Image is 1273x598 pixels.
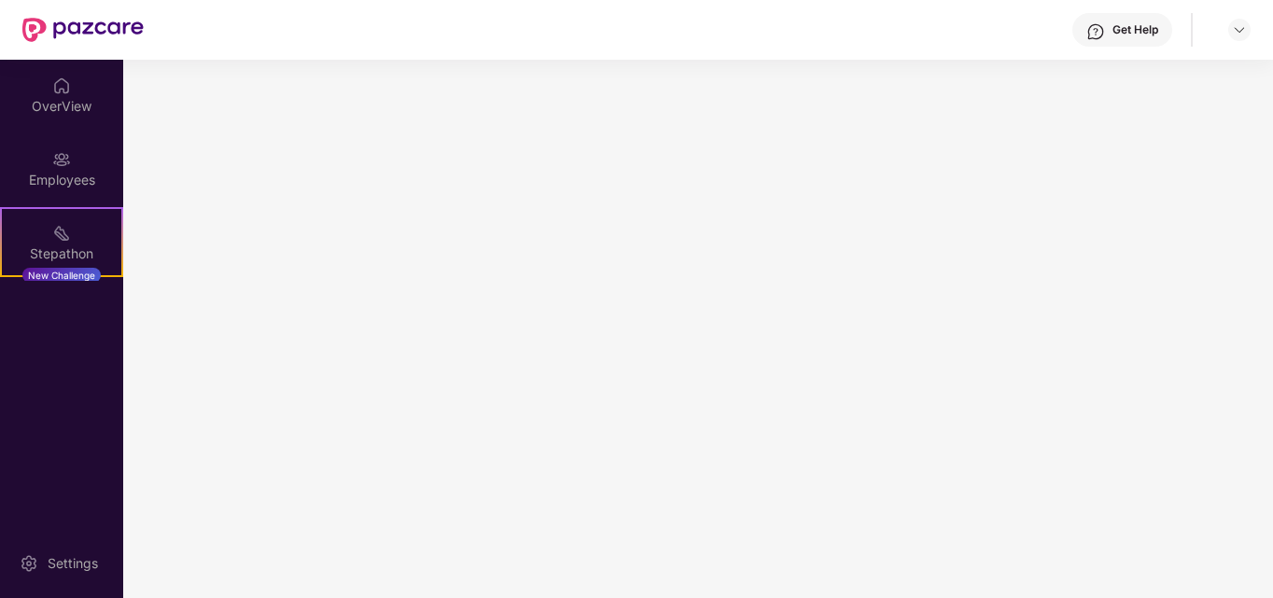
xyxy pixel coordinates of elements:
[1112,22,1158,37] div: Get Help
[1232,22,1247,37] img: svg+xml;base64,PHN2ZyBpZD0iRHJvcGRvd24tMzJ4MzIiIHhtbG5zPSJodHRwOi8vd3d3LnczLm9yZy8yMDAwL3N2ZyIgd2...
[22,268,101,283] div: New Challenge
[52,150,71,169] img: svg+xml;base64,PHN2ZyBpZD0iRW1wbG95ZWVzIiB4bWxucz0iaHR0cDovL3d3dy53My5vcmcvMjAwMC9zdmciIHdpZHRoPS...
[52,224,71,243] img: svg+xml;base64,PHN2ZyB4bWxucz0iaHR0cDovL3d3dy53My5vcmcvMjAwMC9zdmciIHdpZHRoPSIyMSIgaGVpZ2h0PSIyMC...
[42,554,104,573] div: Settings
[1086,22,1105,41] img: svg+xml;base64,PHN2ZyBpZD0iSGVscC0zMngzMiIgeG1sbnM9Imh0dHA6Ly93d3cudzMub3JnLzIwMDAvc3ZnIiB3aWR0aD...
[22,18,144,42] img: New Pazcare Logo
[2,244,121,263] div: Stepathon
[20,554,38,573] img: svg+xml;base64,PHN2ZyBpZD0iU2V0dGluZy0yMHgyMCIgeG1sbnM9Imh0dHA6Ly93d3cudzMub3JnLzIwMDAvc3ZnIiB3aW...
[52,76,71,95] img: svg+xml;base64,PHN2ZyBpZD0iSG9tZSIgeG1sbnM9Imh0dHA6Ly93d3cudzMub3JnLzIwMDAvc3ZnIiB3aWR0aD0iMjAiIG...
